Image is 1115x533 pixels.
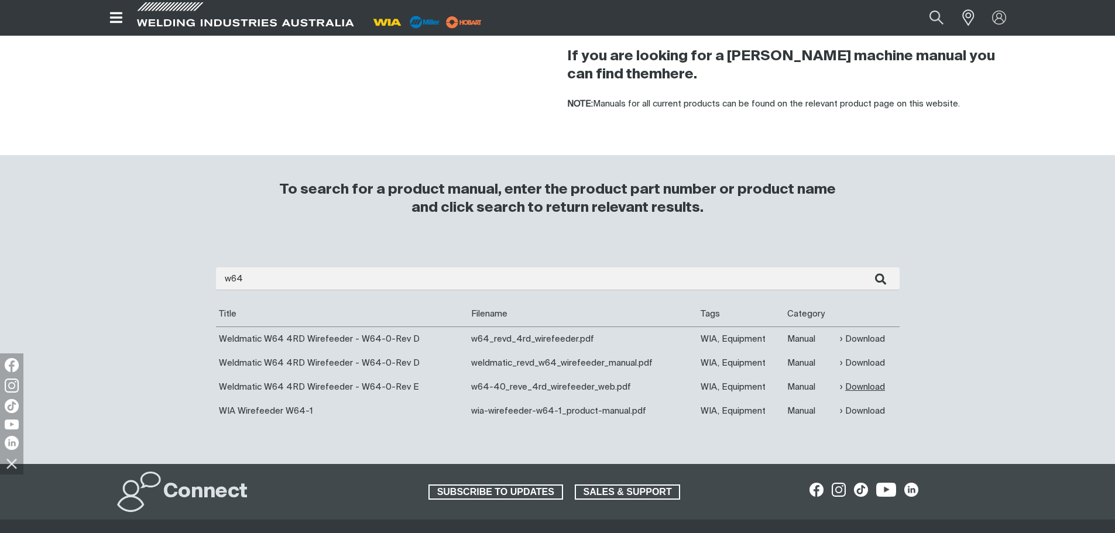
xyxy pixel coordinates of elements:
a: Download [840,356,885,370]
img: Instagram [5,379,19,393]
td: Manual [784,375,838,399]
td: Manual [784,351,838,375]
a: Download [840,332,885,346]
td: WIA, Equipment [698,399,784,423]
a: SALES & SUPPORT [575,484,681,500]
img: Facebook [5,358,19,372]
a: Download [840,404,885,418]
strong: If you are looking for a [PERSON_NAME] machine manual you can find them [567,49,995,81]
td: Manual [784,326,838,351]
td: Weldmatic W64 4RD Wirefeeder - W64-0-Rev D [216,351,469,375]
td: wia-wirefeeder-w64-1_product-manual.pdf [468,399,697,423]
th: Category [784,302,838,326]
span: SUBSCRIBE TO UPDATES [430,484,562,500]
img: hide socials [2,453,22,473]
img: LinkedIn [5,436,19,450]
input: Enter search... [216,267,900,290]
a: SUBSCRIBE TO UPDATES [428,484,563,500]
a: miller [442,18,485,26]
td: WIA, Equipment [698,326,784,351]
button: Search products [917,5,956,31]
p: Manuals for all current products can be found on the relevant product page on this website. [567,98,1011,111]
th: Tags [698,302,784,326]
td: WIA Wirefeeder W64-1 [216,399,469,423]
span: SALES & SUPPORT [576,484,680,500]
td: Weldmatic W64 4RD Wirefeeder - W64-0-Rev D [216,326,469,351]
img: YouTube [5,419,19,429]
td: Weldmatic W64 4RD Wirefeeder - W64-0-Rev E [216,375,469,399]
img: TikTok [5,399,19,413]
td: w64_revd_4rd_wirefeeder.pdf [468,326,697,351]
td: w64-40_reve_4rd_wirefeeder_web.pdf [468,375,697,399]
td: WIA, Equipment [698,351,784,375]
a: Download [840,380,885,394]
a: here. [662,67,697,81]
input: Product name or item number... [901,5,956,31]
th: Title [216,302,469,326]
h2: Connect [163,479,248,505]
strong: NOTE: [567,99,593,108]
img: miller [442,13,485,31]
td: Manual [784,399,838,423]
td: WIA, Equipment [698,375,784,399]
td: weldmatic_revd_w64_wirefeeder_manual.pdf [468,351,697,375]
th: Filename [468,302,697,326]
h3: To search for a product manual, enter the product part number or product name and click search to... [275,181,841,217]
